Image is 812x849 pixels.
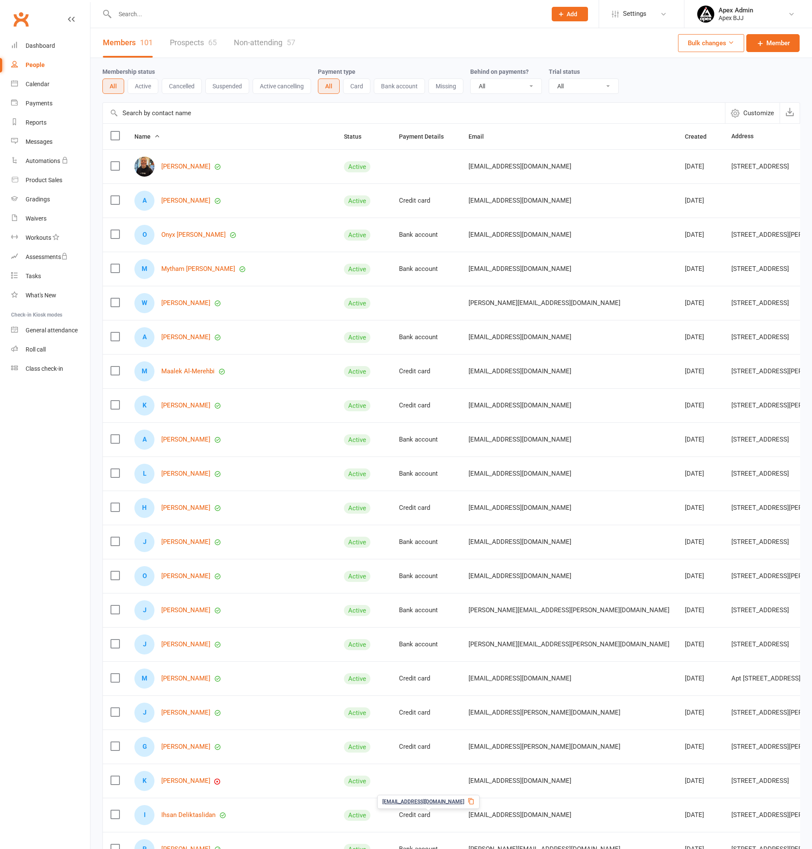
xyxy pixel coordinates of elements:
a: [PERSON_NAME] [161,163,210,170]
div: O [134,225,154,245]
div: [DATE] [685,470,716,477]
img: thumb_image1745496852.png [697,6,714,23]
div: Payments [26,100,52,107]
span: [EMAIL_ADDRESS][DOMAIN_NAME] [469,773,571,789]
div: [DATE] [685,334,716,341]
div: [DATE] [685,368,716,375]
span: Payment Details [399,133,453,140]
div: [DATE] [685,573,716,580]
div: [DATE] [685,607,716,614]
div: [DATE] [685,231,716,238]
div: Bank account [399,538,453,546]
a: Payments [11,94,90,113]
div: Bank account [399,231,453,238]
div: Calendar [26,81,49,87]
button: Active [128,79,158,94]
a: [PERSON_NAME] [161,436,210,443]
a: [PERSON_NAME] [161,334,210,341]
div: Credit card [399,368,453,375]
a: [PERSON_NAME] [161,538,210,546]
div: [DATE] [685,163,716,170]
span: [PERSON_NAME][EMAIL_ADDRESS][DOMAIN_NAME] [469,295,620,311]
span: [EMAIL_ADDRESS][DOMAIN_NAME] [469,670,571,686]
div: Active [344,400,370,411]
span: Settings [623,4,646,23]
input: Search by contact name [103,103,725,123]
button: Name [134,131,160,142]
a: Gradings [11,190,90,209]
div: [DATE] [685,743,716,750]
div: Active [344,537,370,548]
div: Active [344,366,370,377]
a: [PERSON_NAME] [161,402,210,409]
a: [PERSON_NAME] [161,743,210,750]
a: Product Sales [11,171,90,190]
div: Active [344,605,370,616]
a: [PERSON_NAME] [161,504,210,512]
div: Active [344,810,370,821]
div: G [134,737,154,757]
button: Customize [725,103,780,123]
a: Waivers [11,209,90,228]
div: Bank account [399,641,453,648]
span: Created [685,133,716,140]
div: Dashboard [26,42,55,49]
span: [EMAIL_ADDRESS][DOMAIN_NAME] [469,465,571,482]
span: [EMAIL_ADDRESS][DOMAIN_NAME] [469,500,571,516]
div: O [134,566,154,586]
div: A [134,430,154,450]
span: Name [134,133,160,140]
button: Email [469,131,493,142]
div: Active [344,332,370,343]
div: Active [344,776,370,787]
span: [EMAIL_ADDRESS][DOMAIN_NAME] [469,158,571,174]
button: Add [552,7,588,21]
a: Roll call [11,340,90,359]
a: [PERSON_NAME] [161,777,210,785]
div: I [134,805,154,825]
a: Class kiosk mode [11,359,90,378]
span: Member [766,38,790,48]
a: [PERSON_NAME] [161,197,210,204]
div: Credit card [399,811,453,819]
div: M [134,259,154,279]
div: Credit card [399,402,453,409]
div: Bank account [399,265,453,273]
div: Apex Admin [719,6,753,14]
div: [DATE] [685,299,716,307]
button: All [318,79,340,94]
div: Credit card [399,504,453,512]
div: 57 [287,38,295,47]
span: [EMAIL_ADDRESS][DOMAIN_NAME] [469,568,571,584]
button: Bulk changes [678,34,744,52]
label: Membership status [102,68,155,75]
span: [EMAIL_ADDRESS][DOMAIN_NAME] [382,798,464,806]
a: What's New [11,286,90,305]
a: Tasks [11,267,90,286]
a: [PERSON_NAME] [161,675,210,682]
div: Workouts [26,234,51,241]
span: [PERSON_NAME][EMAIL_ADDRESS][PERSON_NAME][DOMAIN_NAME] [469,602,669,618]
span: [EMAIL_ADDRESS][PERSON_NAME][DOMAIN_NAME] [469,739,620,755]
div: Active [344,264,370,275]
a: [PERSON_NAME] [161,607,210,614]
div: Active [344,673,370,684]
div: [DATE] [685,709,716,716]
span: [PERSON_NAME][EMAIL_ADDRESS][PERSON_NAME][DOMAIN_NAME] [469,636,669,652]
div: Active [344,434,370,445]
div: J [134,600,154,620]
span: [EMAIL_ADDRESS][DOMAIN_NAME] [469,261,571,277]
div: [DATE] [685,641,716,648]
label: Behind on payments? [470,68,529,75]
input: Search... [112,8,541,20]
div: Messages [26,138,52,145]
a: Messages [11,132,90,151]
a: [PERSON_NAME] [161,470,210,477]
button: Created [685,131,716,142]
div: [DATE] [685,504,716,512]
div: [DATE] [685,197,716,204]
button: All [102,79,124,94]
div: Waivers [26,215,47,222]
div: M [134,361,154,381]
div: J [134,703,154,723]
